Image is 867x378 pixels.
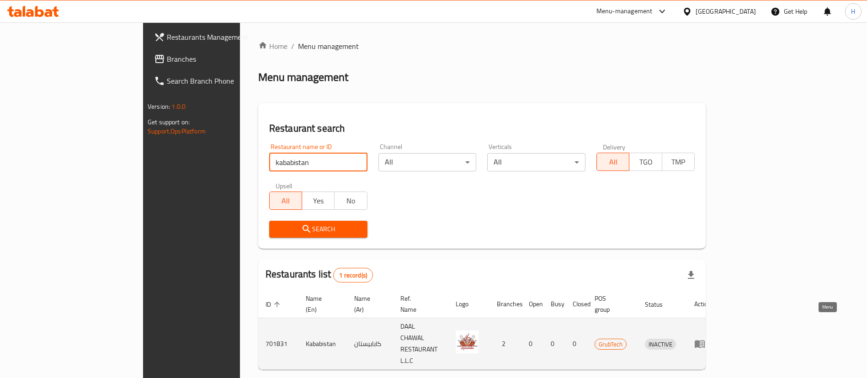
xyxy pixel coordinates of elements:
h2: Restaurants list [266,267,373,282]
td: كابابيستان [347,318,393,370]
span: Branches [167,53,281,64]
button: Search [269,221,367,238]
div: Export file [680,264,702,286]
span: Yes [306,194,331,208]
span: H [851,6,855,16]
span: Search [277,224,360,235]
div: Menu-management [596,6,653,17]
label: Delivery [603,144,626,150]
h2: Restaurant search [269,122,695,135]
div: [GEOGRAPHIC_DATA] [696,6,756,16]
span: Name (En) [306,293,336,315]
div: Total records count [333,268,373,282]
span: Ref. Name [400,293,437,315]
td: Kababistan [298,318,347,370]
button: TMP [662,153,695,171]
span: ID [266,299,283,310]
td: 0 [565,318,587,370]
input: Search for restaurant name or ID.. [269,153,367,171]
button: No [334,192,367,210]
span: Restaurants Management [167,32,281,43]
td: 0 [543,318,565,370]
table: enhanced table [258,290,718,370]
span: TGO [633,155,658,169]
nav: breadcrumb [258,41,706,52]
th: Action [687,290,718,318]
a: Support.OpsPlatform [148,125,206,137]
span: Status [645,299,675,310]
th: Busy [543,290,565,318]
div: All [487,153,585,171]
button: All [596,153,629,171]
li: / [291,41,294,52]
td: DAAL CHAWAL RESTAURANT L.L.C [393,318,448,370]
span: INACTIVE [645,339,676,350]
span: All [601,155,626,169]
a: Restaurants Management [147,26,288,48]
label: Upsell [276,182,293,189]
td: 2 [489,318,521,370]
a: Branches [147,48,288,70]
th: Closed [565,290,587,318]
span: All [273,194,298,208]
span: Search Branch Phone [167,75,281,86]
span: Get support on: [148,116,190,128]
div: All [378,153,477,171]
th: Logo [448,290,489,318]
span: TMP [666,155,691,169]
button: TGO [629,153,662,171]
span: POS group [595,293,627,315]
span: 1 record(s) [334,271,372,280]
a: Search Branch Phone [147,70,288,92]
th: Open [521,290,543,318]
button: Yes [302,192,335,210]
button: All [269,192,302,210]
span: Version: [148,101,170,112]
h2: Menu management [258,70,348,85]
span: Name (Ar) [354,293,382,315]
th: Branches [489,290,521,318]
td: 0 [521,318,543,370]
img: Kababistan [456,330,479,353]
span: 1.0.0 [171,101,186,112]
span: No [338,194,363,208]
span: GrubTech [595,339,626,350]
span: Menu management [298,41,359,52]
